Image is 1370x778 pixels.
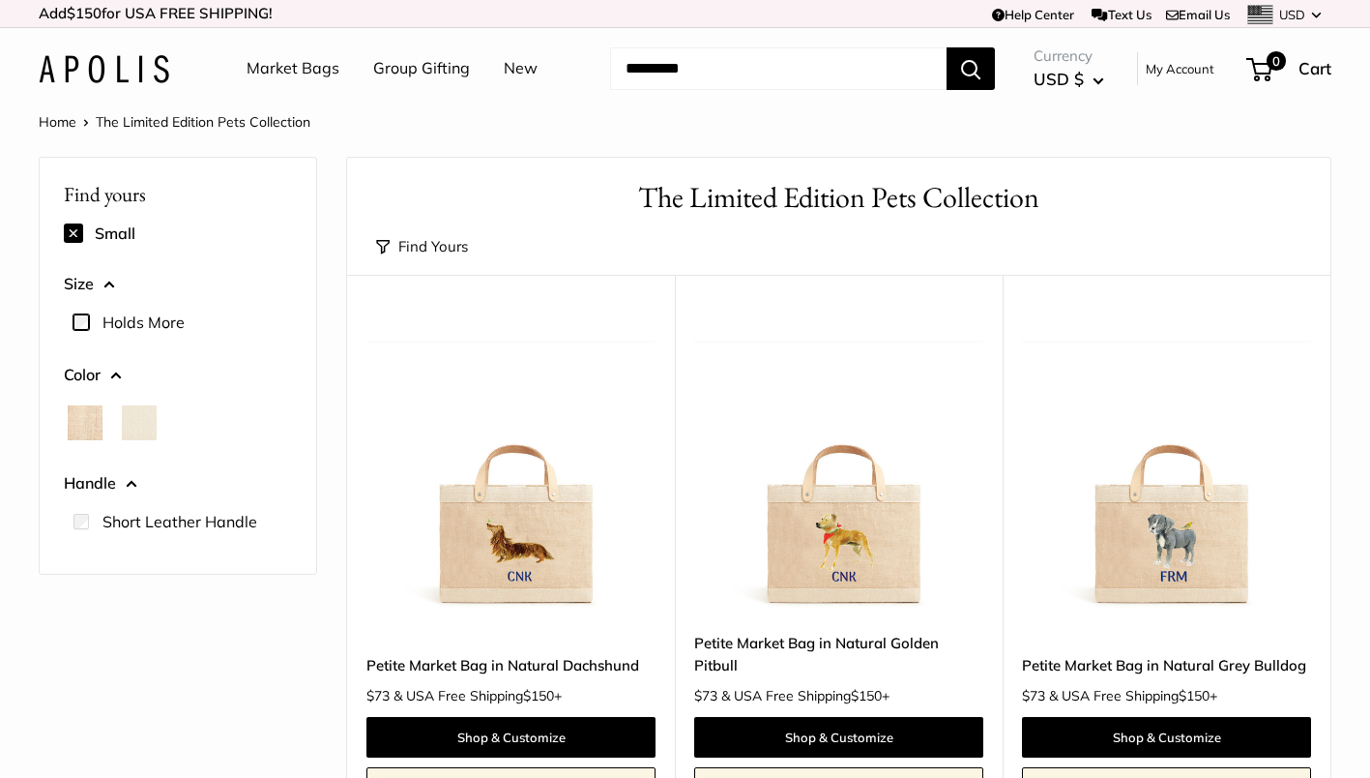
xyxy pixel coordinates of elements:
button: Oat [122,405,157,440]
a: Petite Market Bag in Natural Golden Pitbulldescription_Side view of the Petite Market Bag [694,323,983,613]
img: Petite Market Bag in Natural Grey Bulldog [1022,323,1311,613]
div: Small [64,218,292,249]
p: Find yours [64,175,292,213]
span: Currency [1034,43,1104,70]
a: Group Gifting [373,54,470,83]
span: Cart [1298,58,1331,78]
span: & USA Free Shipping + [394,689,562,703]
a: Shop & Customize [694,717,983,758]
span: $150 [523,687,554,704]
label: Short Leather Handle [102,510,257,533]
button: Handle [64,469,292,498]
span: & USA Free Shipping + [1049,689,1217,703]
a: Help Center [992,7,1074,22]
button: USD $ [1034,64,1104,95]
a: Market Bags [247,54,339,83]
span: $73 [366,687,390,704]
img: Petite Market Bag in Natural Golden Pitbull [694,323,983,613]
span: $73 [694,687,717,704]
a: Petite Market Bag in Natural DachshundPetite Market Bag in Natural Dachshund [366,323,656,613]
a: Petite Market Bag in Natural Grey BulldogPetite Market Bag in Natural Grey Bulldog [1022,323,1311,613]
a: Shop & Customize [1022,717,1311,758]
a: My Account [1146,57,1214,80]
span: $150 [67,4,102,22]
a: Petite Market Bag in Natural Golden Pitbull [694,632,983,677]
a: Petite Market Bag in Natural Dachshund [366,654,656,676]
button: Search [947,47,995,90]
span: $150 [1179,687,1210,704]
input: Search... [610,47,947,90]
nav: Breadcrumb [39,109,310,135]
span: $73 [1022,687,1045,704]
button: Find Yours [376,233,468,260]
span: & USA Free Shipping + [721,689,889,703]
span: $150 [851,687,882,704]
a: Home [39,113,76,131]
span: 0 [1267,51,1286,71]
button: Natural [68,405,102,440]
a: 0 Cart [1248,53,1331,84]
img: Apolis [39,55,169,83]
h1: The Limited Edition Pets Collection [376,177,1301,219]
button: Size [64,270,292,299]
a: Shop & Customize [366,717,656,758]
a: Text Us [1092,7,1151,22]
label: Holds More [102,311,185,334]
span: The Limited Edition Pets Collection [96,113,310,131]
a: Email Us [1166,7,1230,22]
a: Petite Market Bag in Natural Grey Bulldog [1022,654,1311,676]
span: USD [1279,7,1305,22]
a: New [504,54,538,83]
span: USD $ [1034,69,1084,89]
button: Color [64,361,292,390]
img: Petite Market Bag in Natural Dachshund [366,323,656,613]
